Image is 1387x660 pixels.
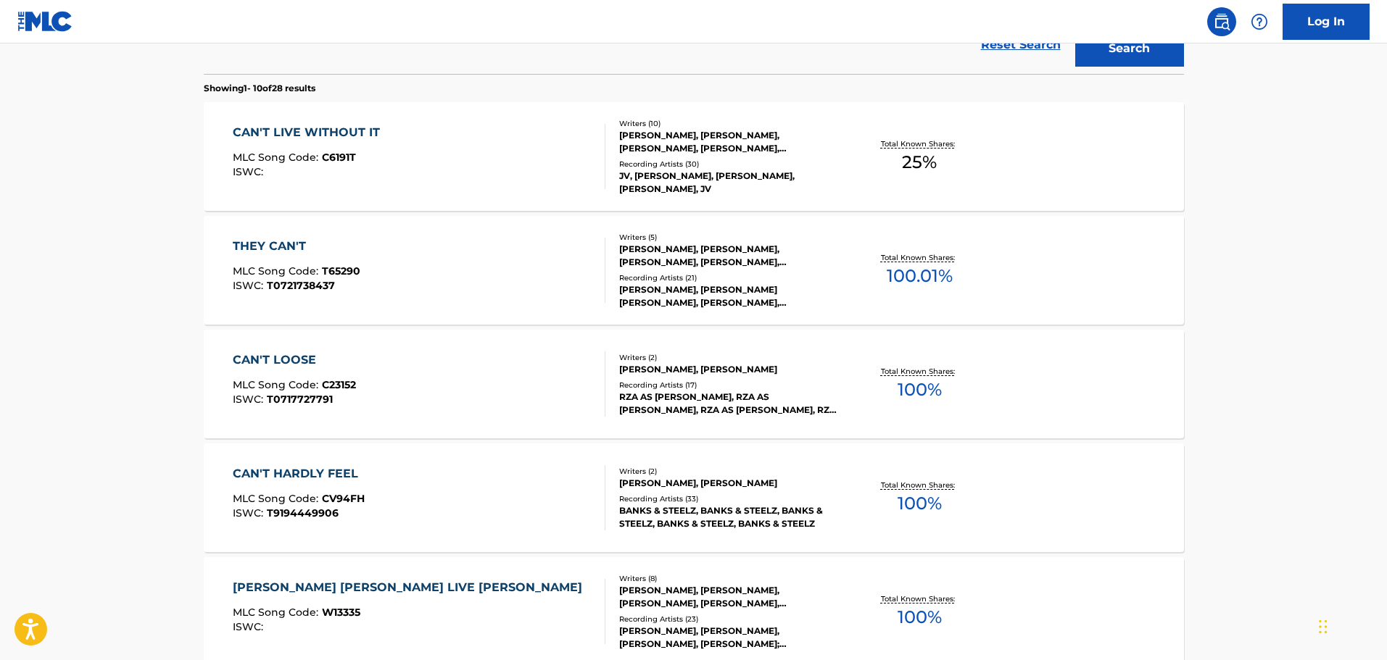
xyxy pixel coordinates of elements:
iframe: Chat Widget [1314,590,1387,660]
span: C6191T [322,151,356,164]
p: Total Known Shares: [881,138,959,149]
div: Writers ( 2 ) [619,352,838,363]
div: Writers ( 10 ) [619,118,838,129]
button: Search [1075,30,1184,67]
span: 100.01 % [887,263,953,289]
span: MLC Song Code : [233,606,322,619]
div: JV, [PERSON_NAME], [PERSON_NAME], [PERSON_NAME], JV [619,170,838,196]
a: CAN'T LIVE WITHOUT ITMLC Song Code:C6191TISWC:Writers (10)[PERSON_NAME], [PERSON_NAME], [PERSON_N... [204,102,1184,211]
div: CAN'T HARDLY FEEL [233,465,365,483]
div: Help [1245,7,1274,36]
span: ISWC : [233,393,267,406]
img: search [1213,13,1230,30]
span: 100 % [898,490,942,517]
span: C23152 [322,378,356,391]
p: Total Known Shares: [881,366,959,377]
span: MLC Song Code : [233,492,322,505]
div: [PERSON_NAME], [PERSON_NAME] [619,477,838,490]
p: Showing 1 - 10 of 28 results [204,82,315,95]
div: Drag [1319,605,1328,648]
p: Total Known Shares: [881,480,959,490]
div: RZA AS [PERSON_NAME], RZA AS [PERSON_NAME], RZA AS [PERSON_NAME], RZA AS [PERSON_NAME], [PERSON_N... [619,390,838,417]
span: T65290 [322,264,360,277]
div: [PERSON_NAME], [PERSON_NAME] [PERSON_NAME], [PERSON_NAME], [PERSON_NAME], [PERSON_NAME], [PERSON_... [619,283,838,309]
a: Log In [1283,4,1370,40]
span: W13335 [322,606,360,619]
div: Recording Artists ( 17 ) [619,380,838,390]
div: [PERSON_NAME], [PERSON_NAME], [PERSON_NAME], [PERSON_NAME], [PERSON_NAME], [PERSON_NAME], [PERSON... [619,584,838,610]
span: T0717727791 [267,393,333,406]
img: help [1251,13,1268,30]
span: T0721738437 [267,279,335,292]
div: Writers ( 5 ) [619,232,838,243]
div: [PERSON_NAME], [PERSON_NAME] [619,363,838,376]
span: MLC Song Code : [233,264,322,277]
span: ISWC : [233,506,267,519]
a: Public Search [1207,7,1236,36]
a: CAN'T LOOSEMLC Song Code:C23152ISWC:T0717727791Writers (2)[PERSON_NAME], [PERSON_NAME]Recording A... [204,330,1184,438]
span: 25 % [902,149,937,175]
span: ISWC : [233,279,267,292]
div: [PERSON_NAME] [PERSON_NAME] LIVE [PERSON_NAME] [233,579,589,596]
div: THEY CAN'T [233,238,360,255]
div: [PERSON_NAME], [PERSON_NAME], [PERSON_NAME], [PERSON_NAME], [PERSON_NAME] [619,243,838,269]
div: Recording Artists ( 21 ) [619,272,838,283]
div: Recording Artists ( 23 ) [619,614,838,625]
div: Recording Artists ( 33 ) [619,493,838,504]
span: CV94FH [322,492,365,505]
a: CAN'T HARDLY FEELMLC Song Code:CV94FHISWC:T9194449906Writers (2)[PERSON_NAME], [PERSON_NAME]Recor... [204,443,1184,552]
p: Total Known Shares: [881,593,959,604]
div: Recording Artists ( 30 ) [619,159,838,170]
a: THEY CAN'TMLC Song Code:T65290ISWC:T0721738437Writers (5)[PERSON_NAME], [PERSON_NAME], [PERSON_NA... [204,216,1184,325]
div: BANKS & STEELZ, BANKS & STEELZ, BANKS & STEELZ, BANKS & STEELZ, BANKS & STEELZ [619,504,838,530]
span: 100 % [898,377,942,403]
span: ISWC : [233,620,267,633]
div: CAN'T LIVE WITHOUT IT [233,124,387,141]
div: [PERSON_NAME], [PERSON_NAME], [PERSON_NAME], [PERSON_NAME], [PERSON_NAME], [PERSON_NAME], [PERSON... [619,129,838,155]
div: Writers ( 8 ) [619,573,838,584]
div: CAN'T LOOSE [233,351,356,369]
span: 100 % [898,604,942,630]
img: MLC Logo [17,11,73,32]
a: Reset Search [974,29,1068,61]
span: MLC Song Code : [233,151,322,164]
div: [PERSON_NAME], [PERSON_NAME], [PERSON_NAME], [PERSON_NAME];[PERSON_NAME], [PERSON_NAME] [619,625,838,651]
p: Total Known Shares: [881,252,959,263]
span: MLC Song Code : [233,378,322,391]
span: T9194449906 [267,506,339,519]
div: Writers ( 2 ) [619,466,838,477]
span: ISWC : [233,165,267,178]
